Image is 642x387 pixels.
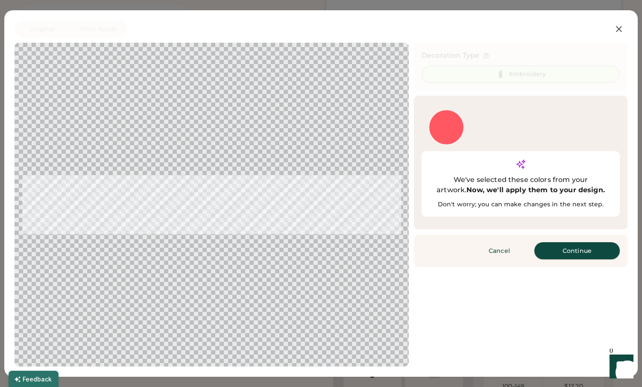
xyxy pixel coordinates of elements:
div: Embroidery [509,70,546,79]
div: Don't worry; you can make changes in the next step. [429,200,612,209]
button: Continue [534,242,620,259]
div: We've selected these colors from your artwork. [429,175,612,195]
button: Print Ready [70,21,127,38]
img: Thread%20Selected.svg [495,69,506,79]
div: Decoration Type [422,50,479,61]
button: Cancel [469,242,529,259]
button: Original [15,21,70,38]
iframe: Front Chat [601,349,638,385]
strong: Now, we'll apply them to your design. [466,186,605,194]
